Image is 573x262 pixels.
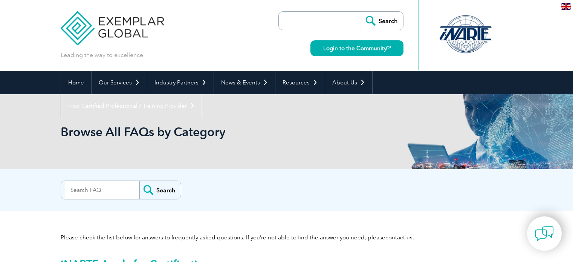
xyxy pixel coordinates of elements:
a: Our Services [92,71,147,94]
a: Resources [275,71,325,94]
a: contact us [385,234,413,241]
a: Industry Partners [147,71,214,94]
img: en [561,3,571,10]
p: Leading the way to excellence [61,51,143,59]
img: open_square.png [387,46,391,50]
h1: Browse All FAQs by Category [61,124,350,139]
a: Find Certified Professional / Training Provider [61,94,202,118]
a: News & Events [214,71,275,94]
img: contact-chat.png [535,224,554,243]
input: Search [139,181,181,199]
input: Search FAQ [65,181,139,199]
a: Home [61,71,91,94]
a: Login to the Community [310,40,403,56]
input: Search [362,12,403,30]
a: About Us [325,71,372,94]
p: Please check the list below for answers to frequently asked questions. If you’re not able to find... [61,233,513,242]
